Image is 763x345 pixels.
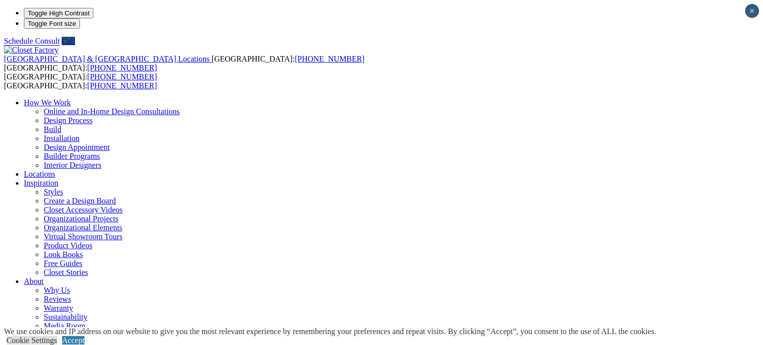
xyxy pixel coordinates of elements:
a: Inspiration [24,179,58,187]
button: Close [745,4,759,18]
a: Interior Designers [44,161,101,169]
button: Toggle High Contrast [24,8,93,18]
a: Design Process [44,116,92,125]
a: Look Books [44,250,83,259]
a: Closet Accessory Videos [44,206,123,214]
a: Cookie Settings [6,336,57,345]
a: Build [44,125,62,134]
a: Sustainability [44,313,87,321]
a: Media Room [44,322,85,330]
a: Online and In-Home Design Consultations [44,107,180,116]
a: Design Appointment [44,143,110,151]
a: [PHONE_NUMBER] [295,55,364,63]
span: [GEOGRAPHIC_DATA]: [GEOGRAPHIC_DATA]: [4,72,157,90]
a: Call [62,37,75,45]
span: Toggle High Contrast [28,9,89,17]
button: Toggle Font size [24,18,80,29]
img: Closet Factory [4,46,59,55]
span: Toggle Font size [28,20,76,27]
a: Locations [24,170,55,178]
span: [GEOGRAPHIC_DATA]: [GEOGRAPHIC_DATA]: [4,55,365,72]
a: About [24,277,44,285]
span: [GEOGRAPHIC_DATA] & [GEOGRAPHIC_DATA] Locations [4,55,210,63]
a: Reviews [44,295,71,303]
a: Builder Programs [44,152,100,160]
a: [PHONE_NUMBER] [87,64,157,72]
a: Schedule Consult [4,37,60,45]
a: Closet Stories [44,268,88,276]
a: Organizational Projects [44,214,118,223]
a: Styles [44,188,63,196]
a: Installation [44,134,79,142]
a: Organizational Elements [44,223,122,232]
a: [PHONE_NUMBER] [87,72,157,81]
a: Accept [62,336,84,345]
a: Product Videos [44,241,92,250]
a: Free Guides [44,259,82,268]
a: Why Us [44,286,70,294]
a: How We Work [24,98,71,107]
a: Create a Design Board [44,197,116,205]
a: [PHONE_NUMBER] [87,81,157,90]
a: Virtual Showroom Tours [44,232,123,241]
a: [GEOGRAPHIC_DATA] & [GEOGRAPHIC_DATA] Locations [4,55,212,63]
a: Warranty [44,304,73,312]
div: We use cookies and IP address on our website to give you the most relevant experience by remember... [4,327,656,336]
